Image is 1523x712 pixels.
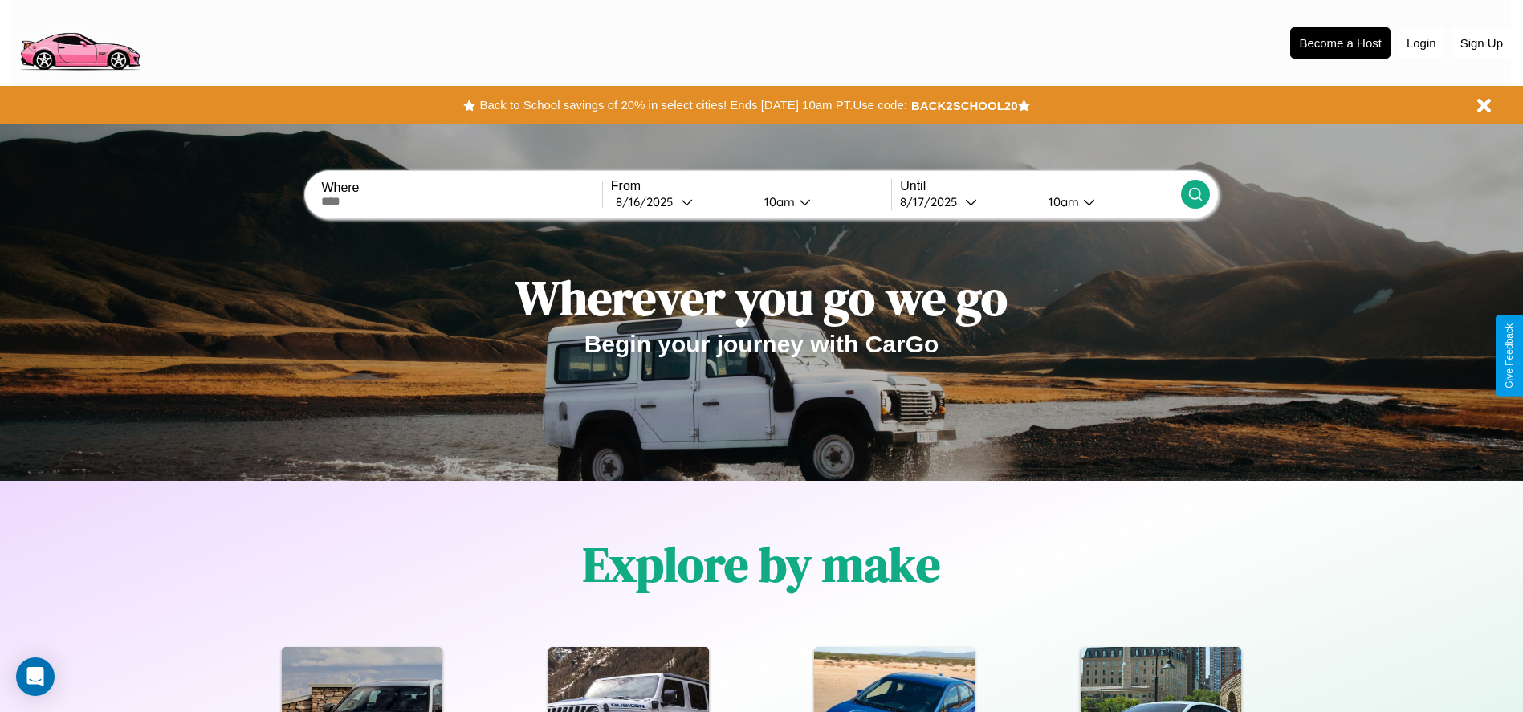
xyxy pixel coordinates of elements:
[1290,27,1391,59] button: Become a Host
[475,94,910,116] button: Back to School savings of 20% in select cities! Ends [DATE] 10am PT.Use code:
[1040,194,1083,210] div: 10am
[751,193,892,210] button: 10am
[16,657,55,696] div: Open Intercom Messenger
[900,179,1180,193] label: Until
[900,194,965,210] div: 8 / 17 / 2025
[611,193,751,210] button: 8/16/2025
[1399,28,1444,58] button: Login
[1452,28,1511,58] button: Sign Up
[616,194,681,210] div: 8 / 16 / 2025
[321,181,601,195] label: Where
[611,179,891,193] label: From
[583,531,940,597] h1: Explore by make
[1504,323,1515,389] div: Give Feedback
[12,8,147,75] img: logo
[1036,193,1181,210] button: 10am
[911,99,1018,112] b: BACK2SCHOOL20
[756,194,799,210] div: 10am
